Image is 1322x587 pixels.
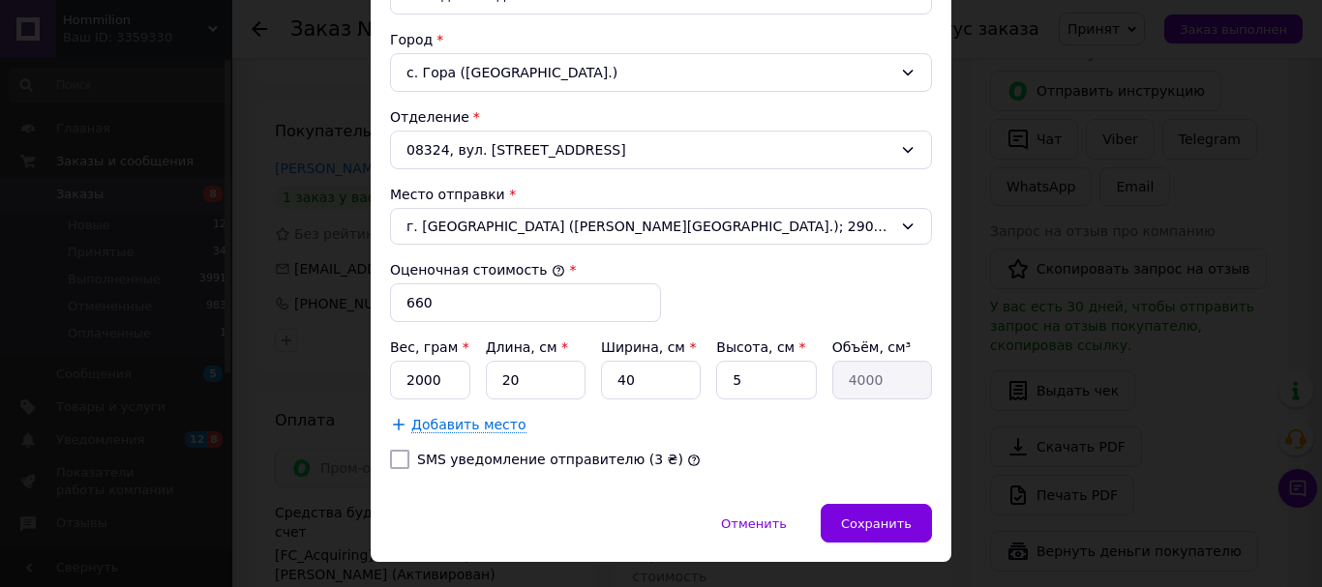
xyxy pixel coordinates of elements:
[486,339,568,355] label: Длина, см
[390,30,932,49] div: Город
[716,339,805,355] label: Высота, см
[406,217,892,236] span: г. [GEOGRAPHIC_DATA] ([PERSON_NAME][GEOGRAPHIC_DATA].); 29003, вул. Геологів, 15
[390,262,565,278] label: Оценочная стоимость
[832,338,932,357] div: Объём, см³
[841,516,912,531] span: Сохранить
[390,53,932,92] div: с. Гора ([GEOGRAPHIC_DATA].)
[417,452,683,467] label: SMS уведомление отправителю (3 ₴)
[721,516,787,531] span: Отменить
[411,417,526,433] span: Добавить место
[390,339,469,355] label: Вес, грам
[390,131,932,169] div: 08324, вул. [STREET_ADDRESS]
[390,185,932,204] div: Место отправки
[390,107,932,127] div: Отделение
[601,339,696,355] label: Ширина, см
